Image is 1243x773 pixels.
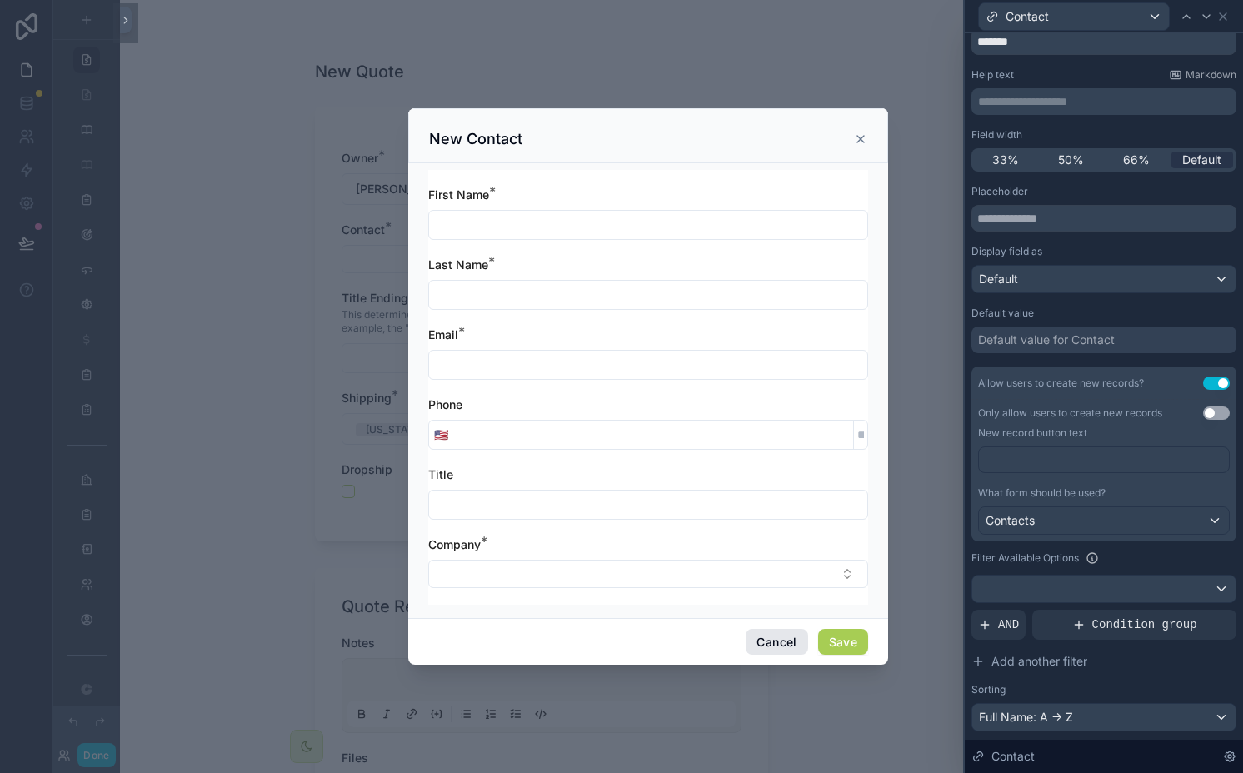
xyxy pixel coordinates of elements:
span: Phone [428,397,462,411]
span: AND [998,616,1019,633]
label: Sorting [971,683,1006,696]
a: Markdown [1169,68,1236,82]
div: Full Name: A -> Z [972,704,1236,731]
span: Contacts [986,512,1035,529]
div: scrollable content [978,446,1230,486]
span: 50% [1058,152,1084,168]
label: Filter Available Options [971,551,1079,565]
label: Field width [971,128,1022,142]
label: Display field as [971,245,1042,258]
label: Default value [971,307,1034,320]
div: scrollable content [971,88,1236,115]
h3: New Contact [429,129,522,149]
button: Contacts [978,506,1230,535]
span: Add another filter [991,653,1087,670]
button: Cancel [746,629,807,656]
div: Default value for Contact [978,332,1115,348]
span: 33% [992,152,1019,168]
button: Select Button [428,560,868,588]
span: 66% [1123,152,1150,168]
span: Contact [1006,8,1049,25]
label: Only allow users to create new records [978,406,1162,420]
button: Add another filter [971,646,1236,676]
label: New record button text [978,426,1087,440]
span: Company [428,537,481,551]
span: Email [428,327,458,342]
label: Placeholder [971,185,1028,198]
span: Default [1182,152,1221,168]
button: Default [971,265,1236,293]
button: Full Name: A -> Z [971,703,1236,731]
button: Select Button [429,420,453,450]
button: Save [818,629,868,656]
span: 🇺🇸 [434,426,448,443]
div: Allow users to create new records? [978,377,1144,390]
button: Contact [978,2,1170,31]
span: Contact [991,748,1035,765]
span: What form should be used? [978,486,1106,499]
span: Default [979,271,1018,287]
span: Title [428,467,453,481]
span: Last Name [428,257,488,272]
span: First Name [428,187,489,202]
span: Markdown [1186,68,1236,82]
span: Condition group [1092,616,1197,633]
label: Help text [971,68,1014,82]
